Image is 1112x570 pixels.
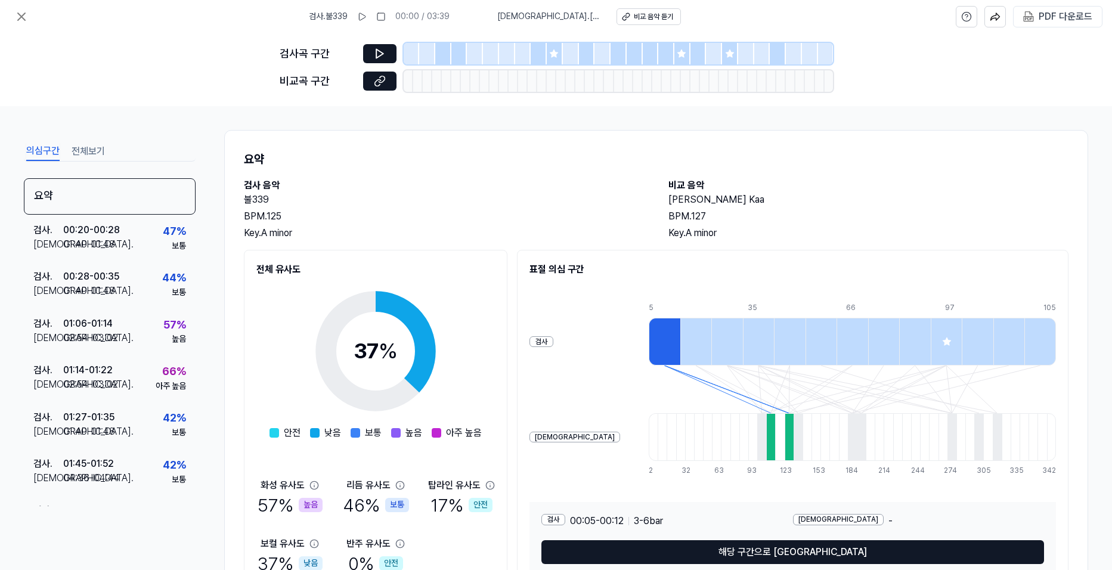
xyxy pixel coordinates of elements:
[405,426,422,440] span: 높음
[793,514,884,525] div: [DEMOGRAPHIC_DATA]
[261,537,305,551] div: 보컬 유사도
[33,223,63,237] div: 검사 .
[33,377,63,392] div: [DEMOGRAPHIC_DATA] .
[813,466,822,476] div: 153
[244,150,1068,169] h1: 요약
[379,338,398,364] span: %
[385,498,409,512] div: 보통
[280,73,356,90] div: 비교곡 구간
[172,427,186,439] div: 보통
[668,209,1069,224] div: BPM. 127
[33,410,63,425] div: 검사 .
[26,142,60,161] button: 의심구간
[529,432,620,443] div: [DEMOGRAPHIC_DATA]
[244,193,645,207] h2: 불339
[172,240,186,252] div: 보통
[668,193,1069,207] h2: [PERSON_NAME] Kaa
[309,11,348,23] span: 검사 . 불339
[163,317,186,334] div: 57 %
[63,363,113,377] div: 01:14 - 01:22
[163,503,186,521] div: 40 %
[529,262,1056,277] h2: 표절 의심 구간
[162,363,186,380] div: 66 %
[33,317,63,331] div: 검사 .
[172,287,186,299] div: 보통
[395,11,450,23] div: 00:00 / 03:39
[649,466,658,476] div: 2
[446,426,482,440] span: 아주 높음
[33,237,63,252] div: [DEMOGRAPHIC_DATA] .
[33,503,63,518] div: 검사 .
[944,466,953,476] div: 274
[668,226,1069,240] div: Key. A minor
[324,426,341,440] span: 낮음
[1023,11,1034,22] img: PDF Download
[1042,466,1056,476] div: 342
[990,11,1001,22] img: share
[956,6,977,27] button: help
[72,142,105,161] button: 전체보기
[617,8,681,25] button: 비교 음악 듣기
[33,363,63,377] div: 검사 .
[299,498,323,512] div: 높음
[748,303,779,313] div: 35
[846,303,878,313] div: 66
[63,284,115,298] div: 01:40 - 01:48
[343,492,409,518] div: 46 %
[162,269,186,287] div: 44 %
[63,457,114,471] div: 01:45 - 01:52
[977,466,986,476] div: 305
[63,269,119,284] div: 00:28 - 00:35
[570,514,624,528] span: 00:05 - 00:12
[63,425,115,439] div: 01:40 - 01:48
[428,478,481,492] div: 탑라인 유사도
[529,336,553,348] div: 검사
[63,471,120,485] div: 04:36 - 04:44
[33,331,63,345] div: [DEMOGRAPHIC_DATA] .
[256,262,495,277] h2: 전체 유사도
[541,540,1044,564] button: 해당 구간으로 [GEOGRAPHIC_DATA]
[714,466,723,476] div: 63
[33,284,63,298] div: [DEMOGRAPHIC_DATA] .
[682,466,690,476] div: 32
[878,466,887,476] div: 214
[430,492,492,518] div: 17 %
[649,303,680,313] div: 5
[163,410,186,427] div: 42 %
[156,380,186,392] div: 아주 높음
[911,466,920,476] div: 244
[63,377,118,392] div: 02:54 - 03:02
[63,410,114,425] div: 01:27 - 01:35
[845,466,854,476] div: 184
[469,498,492,512] div: 안전
[172,333,186,345] div: 높음
[1043,303,1056,313] div: 105
[793,514,1045,528] div: -
[747,466,756,476] div: 93
[63,331,118,345] div: 02:54 - 03:02
[24,178,196,215] div: 요약
[280,45,356,63] div: 검사곡 구간
[33,425,63,439] div: [DEMOGRAPHIC_DATA] .
[1009,466,1018,476] div: 335
[33,457,63,471] div: 검사 .
[244,226,645,240] div: Key. A minor
[541,514,565,525] div: 검사
[354,335,398,367] div: 37
[63,503,114,518] div: 01:52 - 01:60
[668,178,1069,193] h2: 비교 음악
[63,317,113,331] div: 01:06 - 01:14
[163,457,186,474] div: 42 %
[634,12,673,22] div: 비교 음악 듣기
[33,471,63,485] div: [DEMOGRAPHIC_DATA] .
[63,237,115,252] div: 01:40 - 01:48
[163,223,186,240] div: 47 %
[961,11,972,23] svg: help
[284,426,301,440] span: 안전
[346,478,391,492] div: 리듬 유사도
[780,466,789,476] div: 123
[634,514,663,528] span: 3 - 6 bar
[33,269,63,284] div: 검사 .
[172,474,186,486] div: 보통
